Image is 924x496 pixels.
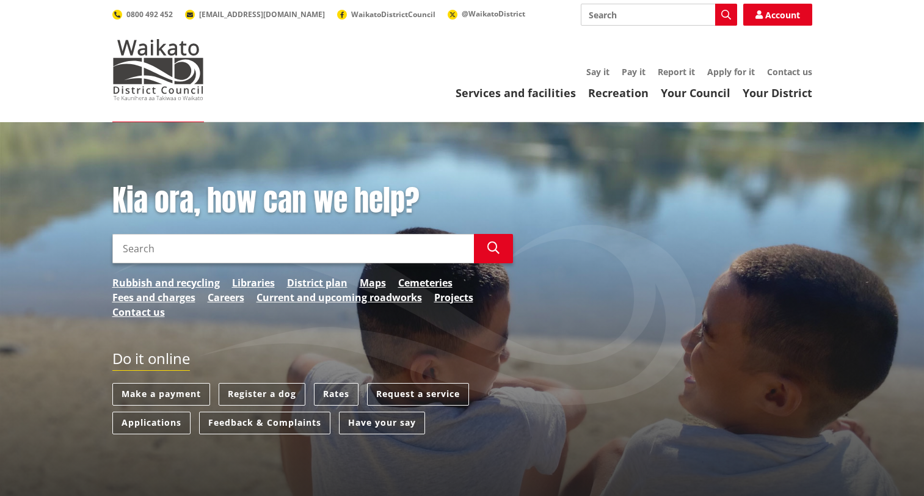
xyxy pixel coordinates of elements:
[112,275,220,290] a: Rubbish and recycling
[661,86,730,100] a: Your Council
[219,383,305,406] a: Register a dog
[208,290,244,305] a: Careers
[112,234,474,263] input: Search input
[743,4,812,26] a: Account
[112,350,190,371] h2: Do it online
[351,9,435,20] span: WaikatoDistrictCouncil
[112,183,513,219] h1: Kia ora, how can we help?
[199,9,325,20] span: [EMAIL_ADDRESS][DOMAIN_NAME]
[767,66,812,78] a: Contact us
[622,66,646,78] a: Pay it
[112,290,195,305] a: Fees and charges
[287,275,347,290] a: District plan
[658,66,695,78] a: Report it
[112,412,191,434] a: Applications
[256,290,422,305] a: Current and upcoming roadworks
[456,86,576,100] a: Services and facilities
[398,275,453,290] a: Cemeteries
[707,66,755,78] a: Apply for it
[185,9,325,20] a: [EMAIL_ADDRESS][DOMAIN_NAME]
[314,383,358,406] a: Rates
[112,39,204,100] img: Waikato District Council - Te Kaunihera aa Takiwaa o Waikato
[743,86,812,100] a: Your District
[434,290,473,305] a: Projects
[232,275,275,290] a: Libraries
[112,383,210,406] a: Make a payment
[588,86,649,100] a: Recreation
[448,9,525,19] a: @WaikatoDistrict
[112,9,173,20] a: 0800 492 452
[339,412,425,434] a: Have your say
[112,305,165,319] a: Contact us
[126,9,173,20] span: 0800 492 452
[367,383,469,406] a: Request a service
[337,9,435,20] a: WaikatoDistrictCouncil
[199,412,330,434] a: Feedback & Complaints
[586,66,609,78] a: Say it
[462,9,525,19] span: @WaikatoDistrict
[360,275,386,290] a: Maps
[581,4,737,26] input: Search input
